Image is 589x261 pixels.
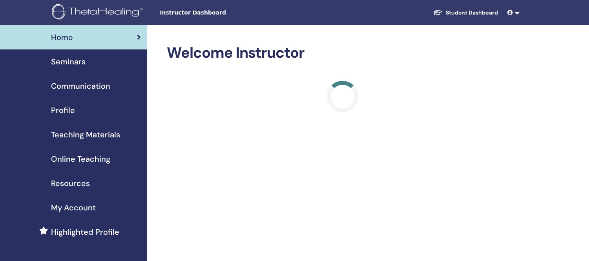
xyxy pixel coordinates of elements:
span: Instructor Dashboard [160,9,277,17]
span: Communication [51,80,110,92]
span: Online Teaching [51,153,110,165]
span: Highlighted Profile [51,226,119,238]
h2: Welcome Instructor [167,44,518,62]
span: Teaching Materials [51,129,120,141]
a: Student Dashboard [427,5,504,20]
span: Resources [51,177,90,189]
span: Home [51,31,73,43]
span: Profile [51,104,75,116]
span: Seminars [51,56,86,68]
img: graduation-cap-white.svg [433,9,443,16]
span: My Account [51,202,96,214]
img: logo.png [52,4,146,22]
